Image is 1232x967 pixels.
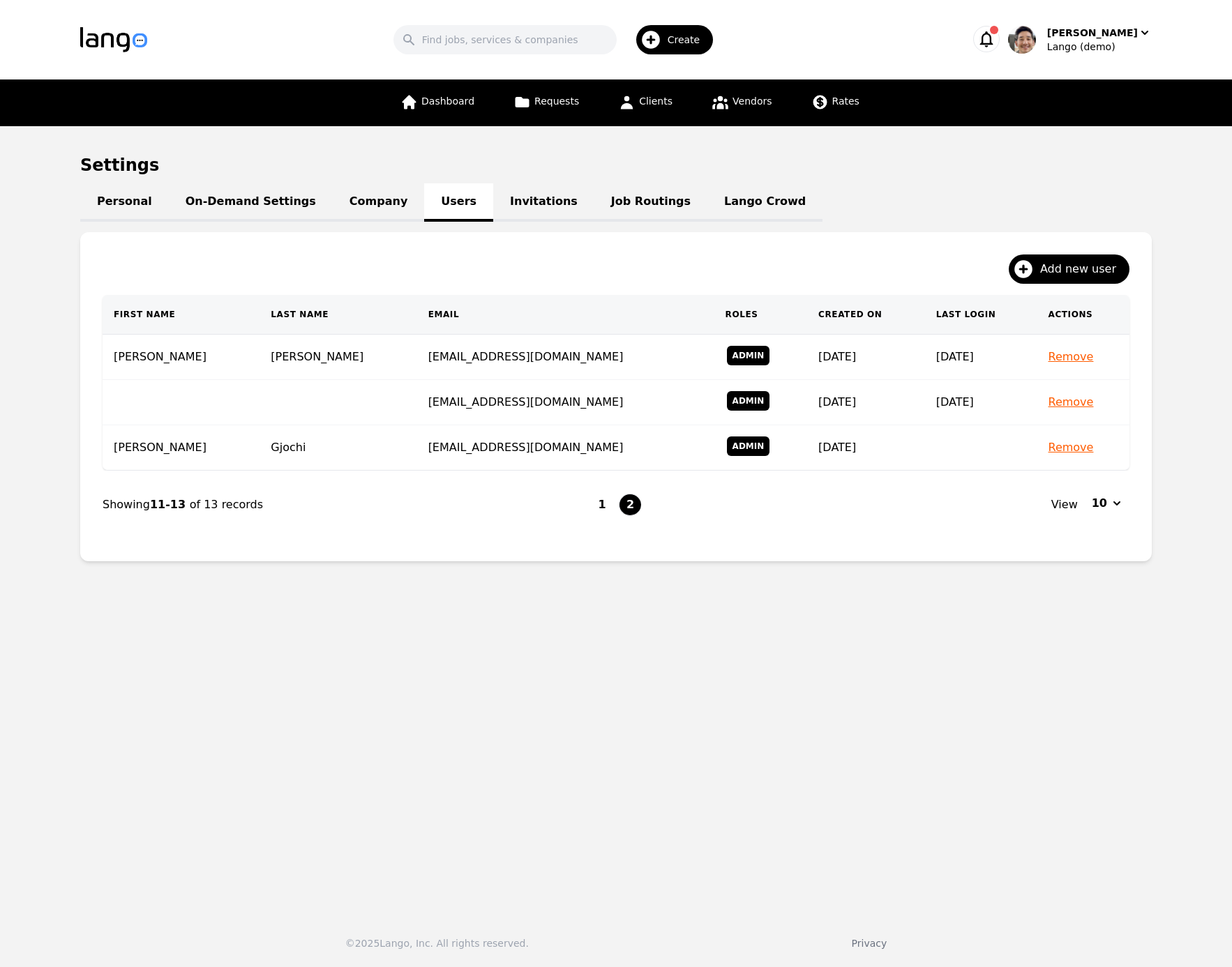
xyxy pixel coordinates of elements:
[417,425,714,471] td: [EMAIL_ADDRESS][DOMAIN_NAME]
[333,183,424,222] a: Company
[936,350,974,363] time: [DATE]
[1049,349,1094,365] button: Remove
[260,425,416,471] td: Gjochi
[417,380,714,425] td: [EMAIL_ADDRESS][DOMAIN_NAME]
[1040,261,1126,277] span: Add new user
[668,33,710,47] span: Create
[169,183,333,222] a: On-Demand Settings
[80,154,1152,176] h1: Settings
[1083,492,1129,515] button: 10
[1047,40,1152,54] div: Lango (demo)
[591,494,613,516] button: 1
[617,20,722,60] button: Create
[80,27,147,52] img: Logo
[417,335,714,380] td: [EMAIL_ADDRESS][DOMAIN_NAME]
[421,96,474,107] span: Dashboard
[703,79,780,126] a: Vendors
[260,295,416,335] th: Last Name
[103,425,260,471] td: [PERSON_NAME]
[1008,26,1036,54] img: User Profile
[727,346,770,365] span: Admin
[936,395,974,409] time: [DATE]
[493,183,594,222] a: Invitations
[103,496,591,513] div: Showing of 13 records
[610,79,681,126] a: Clients
[1051,496,1078,513] span: View
[727,436,770,456] span: Admin
[707,183,822,222] a: Lango Crowd
[1037,295,1130,335] th: Actions
[594,183,707,222] a: Job Routings
[150,498,190,511] span: 11-13
[1049,439,1094,456] button: Remove
[639,96,673,107] span: Clients
[925,295,1037,335] th: Last Login
[807,295,925,335] th: Created On
[345,936,529,950] div: © 2025 Lango, Inc. All rights reserved.
[1009,254,1129,284] button: Add new user
[1047,26,1138,40] div: [PERSON_NAME]
[505,79,587,126] a: Requests
[80,183,169,222] a: Personal
[260,335,416,380] td: [PERSON_NAME]
[1049,394,1094,411] button: Remove
[1092,495,1107,512] span: 10
[803,79,868,126] a: Rates
[103,295,260,335] th: First Name
[714,295,807,335] th: Roles
[832,96,859,107] span: Rates
[733,96,772,107] span: Vendors
[818,395,856,409] time: [DATE]
[818,441,856,454] time: [DATE]
[852,938,887,949] a: Privacy
[392,79,483,126] a: Dashboard
[103,471,1129,539] nav: Page navigation
[534,96,579,107] span: Requests
[417,295,714,335] th: Email
[103,335,260,380] td: [PERSON_NAME]
[1008,26,1152,54] button: User Profile[PERSON_NAME]Lango (demo)
[393,25,617,54] input: Find jobs, services & companies
[818,350,856,363] time: [DATE]
[727,391,770,411] span: Admin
